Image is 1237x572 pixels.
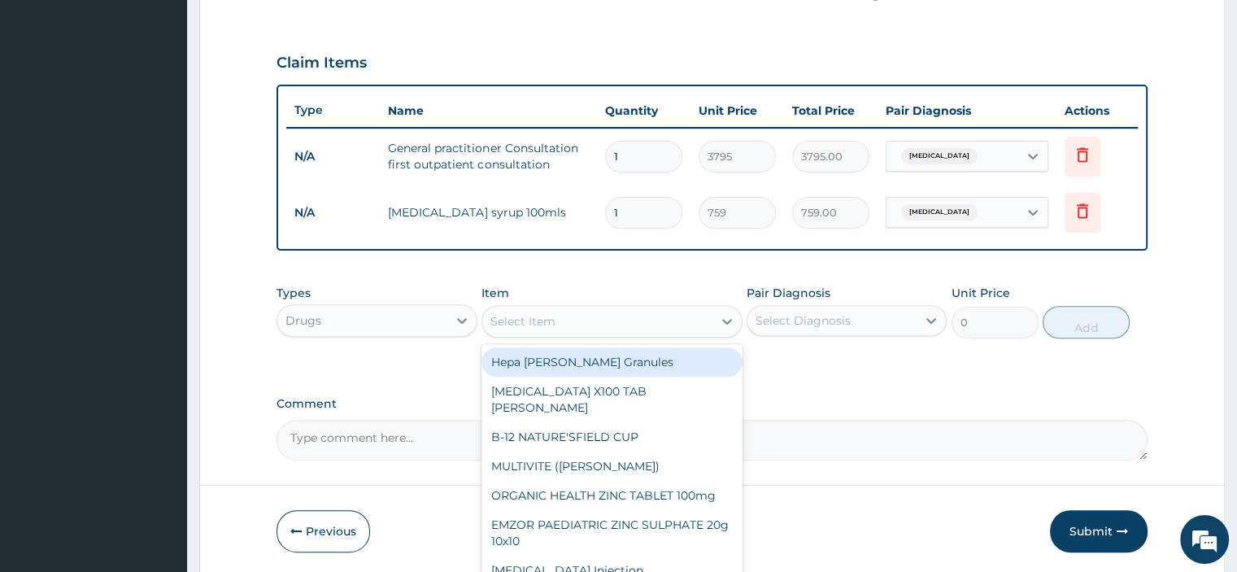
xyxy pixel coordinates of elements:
img: d_794563401_company_1708531726252_794563401 [30,81,66,122]
th: Type [286,95,380,125]
span: [MEDICAL_DATA] [901,204,978,221]
td: N/A [286,142,380,172]
button: Previous [277,510,370,552]
span: [MEDICAL_DATA] [901,148,978,164]
div: MULTIVITE ([PERSON_NAME]) [481,452,743,481]
th: Pair Diagnosis [878,94,1056,127]
label: Types [277,286,311,300]
div: ORGANIC HEALTH ZINC TABLET 100mg [481,481,743,510]
th: Total Price [784,94,878,127]
span: We're online! [94,178,224,343]
div: Hepa [PERSON_NAME] Granules [481,347,743,377]
div: Select Item [490,313,555,330]
textarea: Type your message and hit 'Enter' [8,391,310,448]
div: EMZOR PAEDIATRIC ZINC SULPHATE 20g 10x10 [481,510,743,556]
div: Drugs [285,312,321,329]
td: N/A [286,198,380,228]
th: Name [380,94,596,127]
div: Minimize live chat window [267,8,306,47]
button: Submit [1050,510,1148,552]
div: [MEDICAL_DATA] X100 TAB [PERSON_NAME] [481,377,743,422]
button: Add [1043,306,1130,338]
div: B-12 NATURE'SFIELD CUP [481,422,743,452]
label: Unit Price [952,285,1010,301]
label: Pair Diagnosis [747,285,830,301]
h3: Claim Items [277,55,367,72]
th: Unit Price [690,94,784,127]
th: Actions [1056,94,1138,127]
label: Item [481,285,509,301]
label: Comment [277,397,1147,411]
div: Chat with us now [85,91,273,112]
td: [MEDICAL_DATA] syrup 100mls [380,196,596,229]
td: General practitioner Consultation first outpatient consultation [380,132,596,181]
div: Select Diagnosis [756,312,851,329]
th: Quantity [597,94,690,127]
